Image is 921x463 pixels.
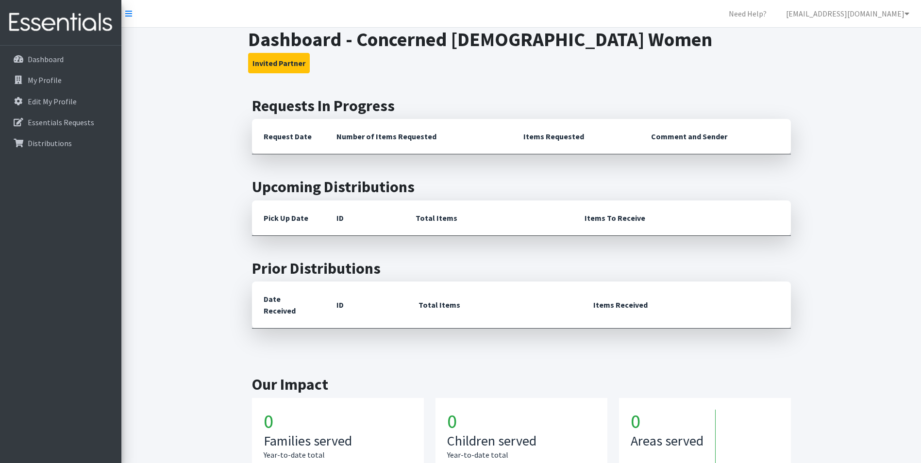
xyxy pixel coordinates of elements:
th: Request Date [252,119,325,154]
h2: Upcoming Distributions [252,178,791,196]
th: ID [325,281,407,329]
h3: Children served [447,433,596,449]
a: Need Help? [721,4,774,23]
h3: Areas served [631,433,703,449]
th: Number of Items Requested [325,119,512,154]
th: Total Items [407,281,582,329]
p: Dashboard [28,54,64,64]
a: Essentials Requests [4,113,117,132]
p: Essentials Requests [28,117,94,127]
button: Invited Partner [248,53,310,73]
h2: Requests In Progress [252,97,791,115]
h2: Our Impact [252,375,791,394]
th: Total Items [404,200,573,236]
p: Edit My Profile [28,97,77,106]
a: Edit My Profile [4,92,117,111]
p: Distributions [28,138,72,148]
h2: Prior Distributions [252,259,791,278]
h1: 0 [631,410,715,433]
img: HumanEssentials [4,6,117,39]
h1: Dashboard - Concerned [DEMOGRAPHIC_DATA] Women [248,28,794,51]
a: [EMAIL_ADDRESS][DOMAIN_NAME] [778,4,917,23]
th: Items To Receive [573,200,791,236]
th: Pick Up Date [252,200,325,236]
th: Comment and Sender [639,119,790,154]
h3: Families served [264,433,412,449]
h1: 0 [264,410,412,433]
th: Date Received [252,281,325,329]
th: Items Received [582,281,790,329]
th: Items Requested [512,119,639,154]
a: Distributions [4,133,117,153]
p: Year-to-date total [264,449,412,461]
a: My Profile [4,70,117,90]
p: Year-to-date total [447,449,596,461]
h1: 0 [447,410,596,433]
p: My Profile [28,75,62,85]
a: Dashboard [4,50,117,69]
th: ID [325,200,404,236]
